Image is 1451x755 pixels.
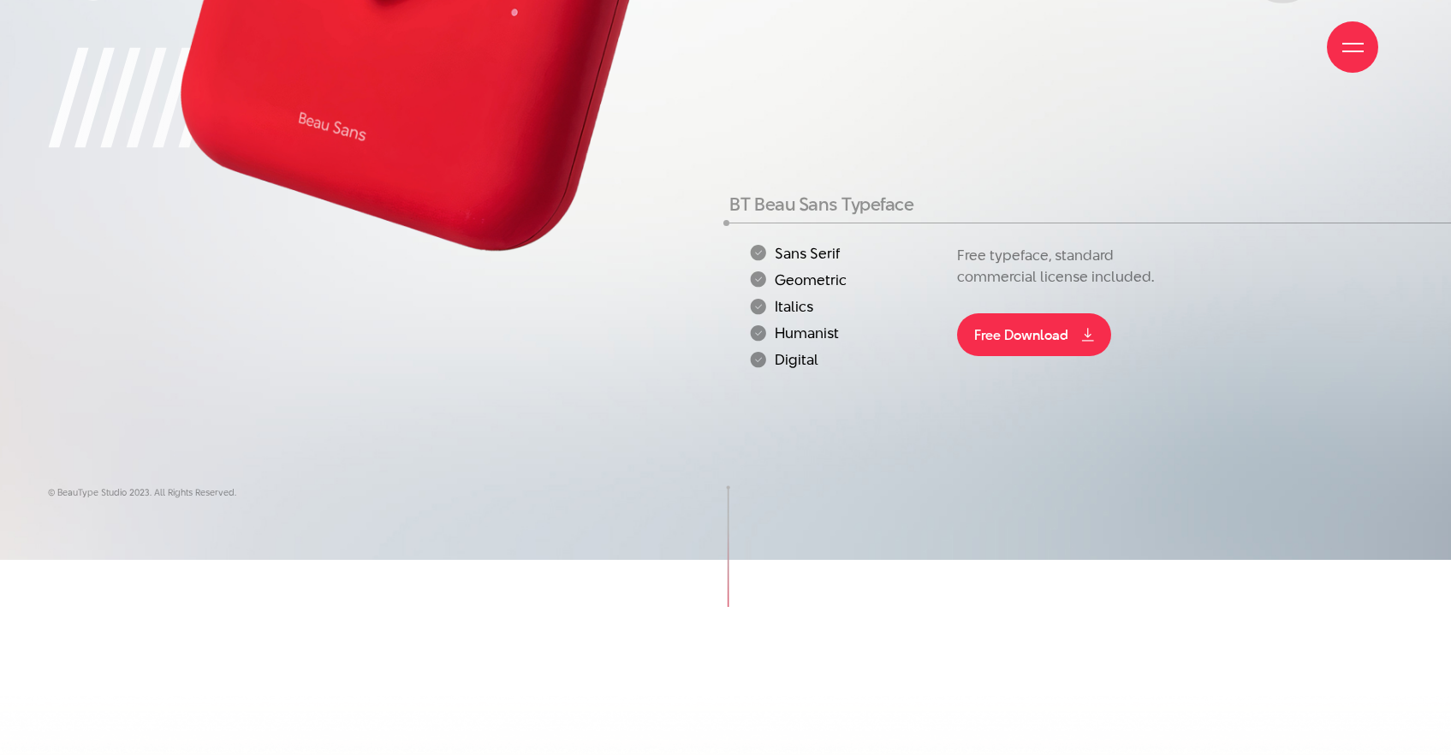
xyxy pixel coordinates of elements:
li: Geometric [750,271,949,288]
a: Free Download [957,313,1111,356]
p: © BeauType Studio 2023. All Rights Reserved. [48,486,1403,500]
li: Sans Serif [750,245,949,261]
li: Humanist [750,325,949,342]
h3: BT Beau Sans Typeface [729,195,1175,214]
li: Digital [750,352,949,368]
p: Free typeface, standard commercial license included. [957,245,1176,288]
li: Italics [750,298,949,314]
